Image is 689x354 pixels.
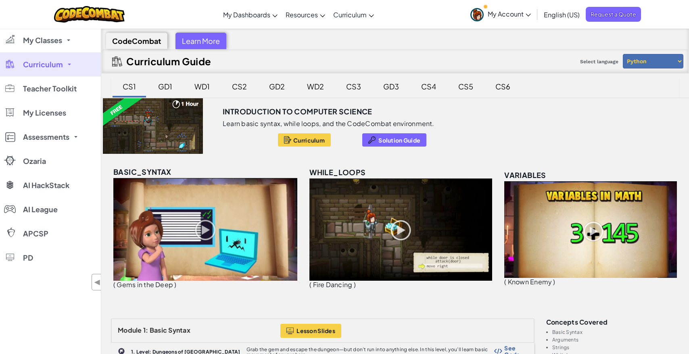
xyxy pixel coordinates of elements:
[333,10,367,19] span: Curriculum
[338,77,369,96] div: CS3
[378,137,420,143] span: Solution Guide
[329,4,378,25] a: Curriculum
[261,77,293,96] div: GD2
[23,206,58,213] span: AI League
[586,7,641,22] a: Request a Quote
[23,61,63,68] span: Curriculum
[487,77,518,96] div: CS6
[299,77,332,96] div: WD2
[23,109,66,116] span: My Licenses
[354,280,356,289] span: )
[577,56,622,68] span: Select language
[540,4,584,25] a: English (US)
[504,277,506,286] span: (
[54,6,125,23] img: CodeCombat logo
[150,326,190,334] span: Basic Syntax
[115,77,144,96] div: CS1
[175,33,226,49] div: Learn More
[118,326,142,334] span: Module
[375,77,407,96] div: GD3
[113,178,297,281] img: basic_syntax_unlocked.png
[293,137,325,143] span: Curriculum
[488,10,531,18] span: My Account
[504,181,677,278] img: variables_unlocked.png
[112,56,122,66] img: IconCurriculumGuide.svg
[552,329,679,335] li: Basic Syntax
[362,133,426,147] button: Solution Guide
[282,4,329,25] a: Resources
[223,120,434,128] p: Learn basic syntax, while loops, and the CodeCombat environment.
[553,277,555,286] span: )
[466,2,535,27] a: My Account
[286,10,318,19] span: Resources
[219,4,282,25] a: My Dashboards
[224,77,255,96] div: CS2
[504,170,546,180] span: variables
[508,277,552,286] span: Known Enemy
[309,168,365,177] span: while_loops
[280,324,341,338] button: Lesson Slides
[544,10,580,19] span: English (US)
[117,280,173,289] span: Gems in the Deep
[296,327,335,334] span: Lesson Slides
[23,85,77,92] span: Teacher Toolkit
[150,77,180,96] div: GD1
[126,56,211,67] h2: Curriculum Guide
[552,337,679,342] li: Arguments
[186,77,218,96] div: WD1
[413,77,444,96] div: CS4
[23,37,62,44] span: My Classes
[223,10,270,19] span: My Dashboards
[113,280,115,289] span: (
[470,8,484,21] img: avatar
[113,167,171,176] span: basic_syntax
[309,178,492,281] img: while_loops_unlocked.png
[278,133,331,147] button: Curriculum
[106,33,167,49] div: CodeCombat
[223,106,372,118] h3: Introduction to Computer Science
[494,348,502,354] img: Show Code Logo
[174,280,176,289] span: )
[143,326,148,334] span: 1:
[23,133,69,141] span: Assessments
[450,77,481,96] div: CS5
[94,276,101,288] span: ◀
[552,345,679,350] li: Strings
[23,182,69,189] span: AI HackStack
[309,280,311,289] span: (
[313,280,353,289] span: Fire Dancing
[546,319,679,325] h3: Concepts covered
[23,157,46,165] span: Ozaria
